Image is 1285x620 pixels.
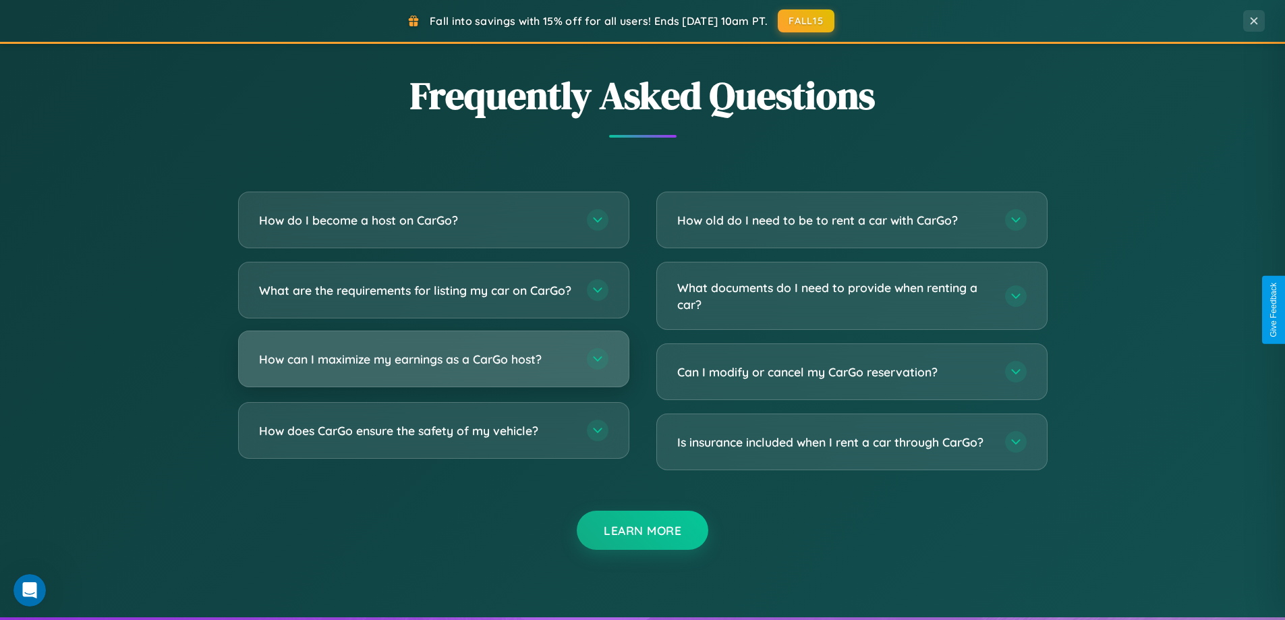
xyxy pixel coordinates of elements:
[13,574,46,607] iframe: Intercom live chat
[1269,283,1278,337] div: Give Feedback
[259,212,573,229] h3: How do I become a host on CarGo?
[430,14,768,28] span: Fall into savings with 15% off for all users! Ends [DATE] 10am PT.
[677,364,992,381] h3: Can I modify or cancel my CarGo reservation?
[677,212,992,229] h3: How old do I need to be to rent a car with CarGo?
[677,434,992,451] h3: Is insurance included when I rent a car through CarGo?
[259,282,573,299] h3: What are the requirements for listing my car on CarGo?
[259,422,573,439] h3: How does CarGo ensure the safety of my vehicle?
[677,279,992,312] h3: What documents do I need to provide when renting a car?
[577,511,708,550] button: Learn More
[238,69,1048,121] h2: Frequently Asked Questions
[259,351,573,368] h3: How can I maximize my earnings as a CarGo host?
[778,9,834,32] button: FALL15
